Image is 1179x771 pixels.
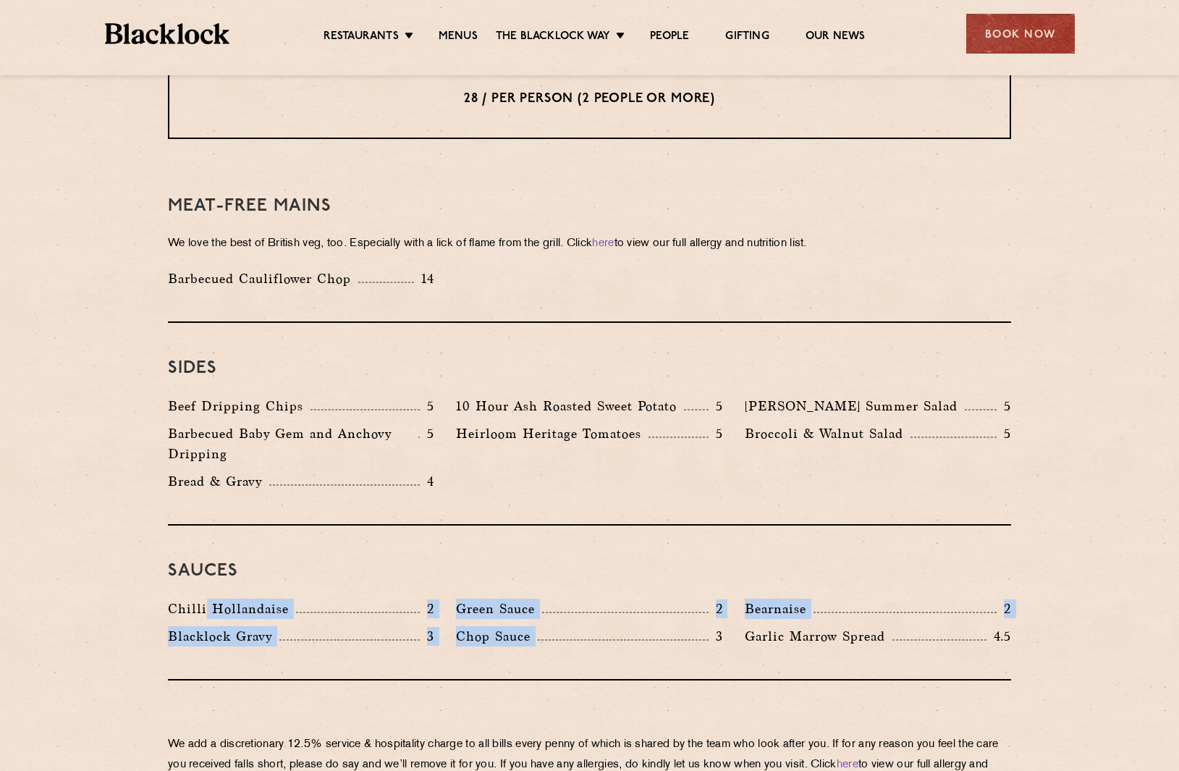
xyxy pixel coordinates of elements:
[745,626,892,646] p: Garlic Marrow Spread
[168,626,279,646] p: Blacklock Gravy
[168,471,269,492] p: Bread & Gravy
[997,424,1011,443] p: 5
[709,424,723,443] p: 5
[806,30,866,46] a: Our News
[966,14,1075,54] div: Book Now
[456,626,538,646] p: Chop Sauce
[709,397,723,416] p: 5
[105,23,230,44] img: BL_Textured_Logo-footer-cropped.svg
[709,627,723,646] p: 3
[725,30,769,46] a: Gifting
[420,599,434,618] p: 2
[997,397,1011,416] p: 5
[456,396,684,416] p: 10 Hour Ash Roasted Sweet Potato
[420,627,434,646] p: 3
[709,599,723,618] p: 2
[456,424,648,444] p: Heirloom Heritage Tomatoes
[168,197,1011,216] h3: Meat-Free mains
[745,424,910,444] p: Broccoli & Walnut Salad
[168,234,1011,254] p: We love the best of British veg, too. Especially with a lick of flame from the grill. Click to vi...
[439,30,478,46] a: Menus
[198,90,981,109] p: 28 / per person (2 people or more)
[745,396,965,416] p: [PERSON_NAME] Summer Salad
[420,424,434,443] p: 5
[168,562,1011,581] h3: Sauces
[420,397,434,416] p: 5
[168,269,358,289] p: Barbecued Cauliflower Chop
[168,599,296,619] p: Chilli Hollandaise
[592,238,614,249] a: here
[745,599,814,619] p: Bearnaise
[414,269,435,288] p: 14
[986,627,1011,646] p: 4.5
[420,472,434,491] p: 4
[168,359,1011,378] h3: Sides
[496,30,610,46] a: The Blacklock Way
[168,424,418,464] p: Barbecued Baby Gem and Anchovy Dripping
[650,30,689,46] a: People
[168,396,310,416] p: Beef Dripping Chips
[456,599,542,619] p: Green Sauce
[324,30,399,46] a: Restaurants
[997,599,1011,618] p: 2
[837,759,858,770] a: here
